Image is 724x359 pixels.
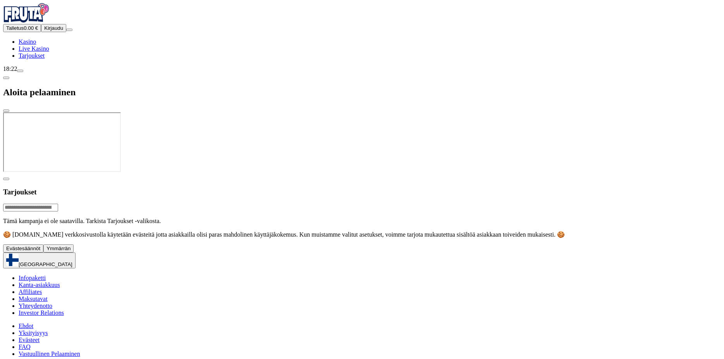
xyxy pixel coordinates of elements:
h2: Aloita pelaaminen [3,87,721,98]
button: chevron-left icon [3,77,9,79]
span: 0.00 € [24,25,38,31]
a: Infopaketti [19,275,46,281]
span: Ymmärrän [46,246,71,251]
a: Live Kasino [19,45,49,52]
img: Finland flag [6,254,19,266]
nav: Main menu [3,38,721,59]
a: Yhteydenotto [19,302,52,309]
span: 18:22 [3,65,17,72]
input: Search [3,204,58,211]
span: Evästesäännöt [6,246,40,251]
span: Kirjaudu [44,25,63,31]
nav: Primary [3,3,721,59]
button: Ymmärrän [43,244,74,253]
h3: Tarjoukset [3,188,721,196]
button: menu [66,29,72,31]
a: Investor Relations [19,309,64,316]
a: Yksityisyys [19,330,48,336]
a: Maksutavat [19,295,48,302]
button: Evästesäännöt [3,244,43,253]
span: [GEOGRAPHIC_DATA] [19,261,72,267]
button: close [3,110,9,112]
button: live-chat [17,70,23,72]
a: Vastuullinen Pelaaminen [19,350,80,357]
button: chevron-left icon [3,178,9,180]
button: Kirjaudu [41,24,66,32]
a: Tarjoukset [19,52,45,59]
a: Evästeet [19,337,40,343]
a: Affiliates [19,289,42,295]
a: FAQ [19,344,31,350]
a: Ehdot [19,323,33,329]
span: Talletus [6,25,24,31]
p: 🍪 [DOMAIN_NAME] verkkosivustolla käytetään evästeitä jotta asiakkailla olisi paras mahdolinen käy... [3,231,721,238]
img: Fruta [3,3,50,22]
a: Kasino [19,38,36,45]
a: Kanta-asiakkuus [19,282,60,288]
button: Talletusplus icon0.00 € [3,24,41,32]
p: Tämä kampanja ei ole saatavilla. Tarkista Tarjoukset -valikosta. [3,218,721,225]
nav: Secondary [3,275,721,357]
a: Fruta [3,17,50,24]
button: [GEOGRAPHIC_DATA]chevron-down icon [3,253,76,268]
